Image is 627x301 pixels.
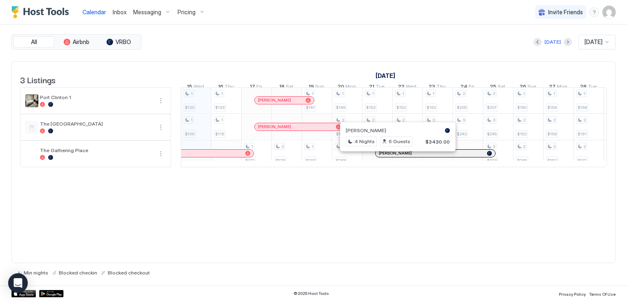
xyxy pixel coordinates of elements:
span: Blocked checkout [108,270,150,276]
span: Min nights [24,270,48,276]
span: 1 [221,117,223,123]
a: App Store [11,290,36,297]
a: October 21, 2025 [367,82,387,93]
span: Thu [225,83,234,92]
span: [PERSON_NAME] [379,150,412,156]
a: October 26, 2025 [518,82,538,93]
span: Wed [193,83,204,92]
span: 26 [520,83,526,92]
span: 2 [402,117,405,123]
span: $245 [487,131,497,137]
span: 18 [279,83,285,92]
span: 1 [191,91,193,96]
span: $323 [487,158,497,163]
div: listing image [25,94,38,107]
span: $116 [215,131,224,137]
span: Calendar [82,9,106,15]
a: October 27, 2025 [547,82,569,93]
span: Pricing [178,9,196,16]
div: [DATE] [545,38,561,46]
span: Fri [256,83,262,92]
span: $158 [578,105,587,110]
span: 16 [218,83,223,92]
a: October 25, 2025 [488,82,507,93]
span: Invite Friends [548,9,583,16]
a: October 16, 2025 [216,82,236,93]
span: 2 [523,117,525,123]
span: 2 [462,91,465,96]
a: Host Tools Logo [11,6,73,18]
span: $3430.00 [425,139,450,145]
span: Sun [315,83,324,92]
span: 3 [462,117,465,123]
span: $371 [578,158,587,163]
span: $207 [487,105,496,110]
span: $156 [547,131,557,137]
span: 25 [490,83,496,92]
span: $156 [547,105,557,110]
span: $162 [427,105,436,110]
span: $321 [245,158,255,163]
span: 2 [372,117,374,123]
button: Next month [564,38,572,46]
button: All [13,36,54,48]
span: Inbox [113,9,127,15]
span: Mon [345,83,356,92]
span: 2 [493,91,495,96]
a: October 19, 2025 [307,82,326,93]
span: 1 [553,91,555,96]
button: Airbnb [56,36,97,48]
div: tab-group [11,34,141,50]
span: $152 [517,131,527,137]
span: Sun [527,83,536,92]
span: 1 [311,144,313,149]
span: [DATE] [585,38,603,46]
span: 3 [493,117,495,123]
span: 2 [432,117,435,123]
a: October 28, 2025 [578,82,599,93]
span: Messaging [133,9,161,16]
span: The Gathering Place [40,147,153,153]
span: 2 [281,144,284,149]
span: 17 [250,83,255,92]
span: $161 [578,131,587,137]
div: menu [156,96,166,106]
span: $243 [457,131,467,137]
span: [PERSON_NAME] [258,124,291,129]
span: $205 [457,105,467,110]
div: menu [589,7,599,17]
span: Sat [498,83,505,92]
span: 6 Guests [389,138,410,145]
div: User profile [603,6,616,19]
a: Google Play Store [39,290,64,297]
span: $325 [276,158,285,163]
span: All [31,38,37,46]
span: $133 [215,105,225,110]
span: Port Clinton 1 [40,94,153,100]
span: The [GEOGRAPHIC_DATA] [40,121,153,127]
span: $152 [366,105,376,110]
a: October 22, 2025 [396,82,418,93]
span: $352 [547,158,557,163]
span: 19 [309,83,314,92]
span: Tue [588,83,597,92]
span: 2 [493,144,495,149]
span: 24 [460,83,467,92]
span: 1 [432,91,434,96]
span: Privacy Policy [559,292,586,297]
span: Tue [376,83,385,92]
span: $122 [185,105,194,110]
span: 1 [583,91,585,96]
span: 1 [191,117,193,123]
span: Terms Of Use [589,292,616,297]
div: menu [156,149,166,159]
a: October 20, 2025 [336,82,358,93]
span: Thu [436,83,446,92]
button: More options [156,96,166,106]
span: 21 [369,83,374,92]
button: [DATE] [543,37,562,47]
span: Wed [406,83,416,92]
span: Blocked checkin [59,270,97,276]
